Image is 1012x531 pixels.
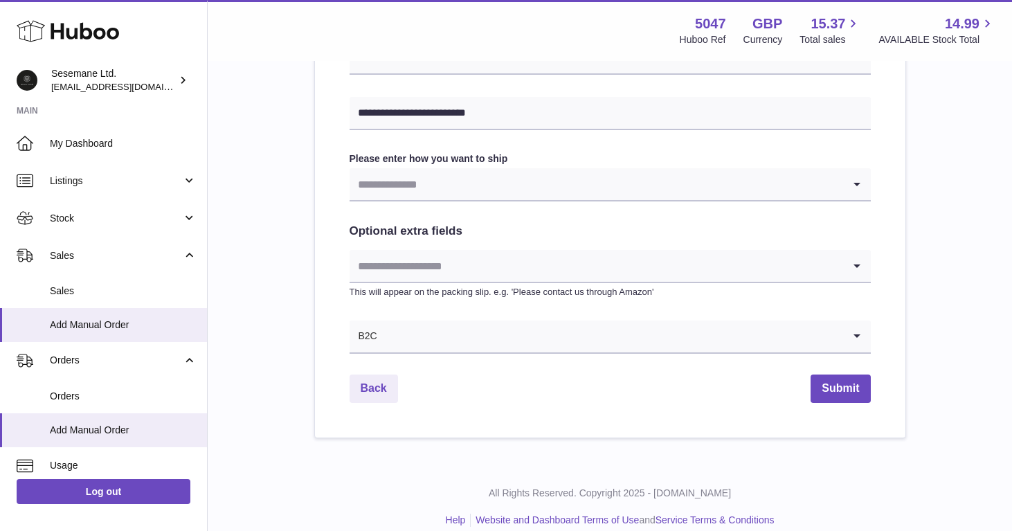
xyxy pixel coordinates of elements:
[350,168,843,200] input: Search for option
[743,33,783,46] div: Currency
[50,390,197,403] span: Orders
[350,168,871,201] div: Search for option
[50,424,197,437] span: Add Manual Order
[680,33,726,46] div: Huboo Ref
[446,514,466,525] a: Help
[350,250,871,283] div: Search for option
[350,375,398,403] a: Back
[50,354,182,367] span: Orders
[378,321,843,352] input: Search for option
[471,514,774,527] li: and
[656,514,775,525] a: Service Terms & Conditions
[350,152,871,165] label: Please enter how you want to ship
[350,286,871,298] p: This will appear on the packing slip. e.g. 'Please contact us through Amazon'
[350,321,378,352] span: B2C
[51,81,204,92] span: [EMAIL_ADDRESS][DOMAIN_NAME]
[811,15,845,33] span: 15.37
[799,15,861,46] a: 15.37 Total sales
[350,250,843,282] input: Search for option
[50,174,182,188] span: Listings
[50,318,197,332] span: Add Manual Order
[878,15,995,46] a: 14.99 AVAILABLE Stock Total
[878,33,995,46] span: AVAILABLE Stock Total
[50,137,197,150] span: My Dashboard
[350,224,871,240] h2: Optional extra fields
[350,321,871,354] div: Search for option
[752,15,782,33] strong: GBP
[50,459,197,472] span: Usage
[17,70,37,91] img: info@soulcap.com
[695,15,726,33] strong: 5047
[50,249,182,262] span: Sales
[219,487,1001,500] p: All Rights Reserved. Copyright 2025 - [DOMAIN_NAME]
[945,15,979,33] span: 14.99
[811,375,870,403] button: Submit
[50,285,197,298] span: Sales
[50,212,182,225] span: Stock
[17,479,190,504] a: Log out
[51,67,176,93] div: Sesemane Ltd.
[476,514,639,525] a: Website and Dashboard Terms of Use
[799,33,861,46] span: Total sales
